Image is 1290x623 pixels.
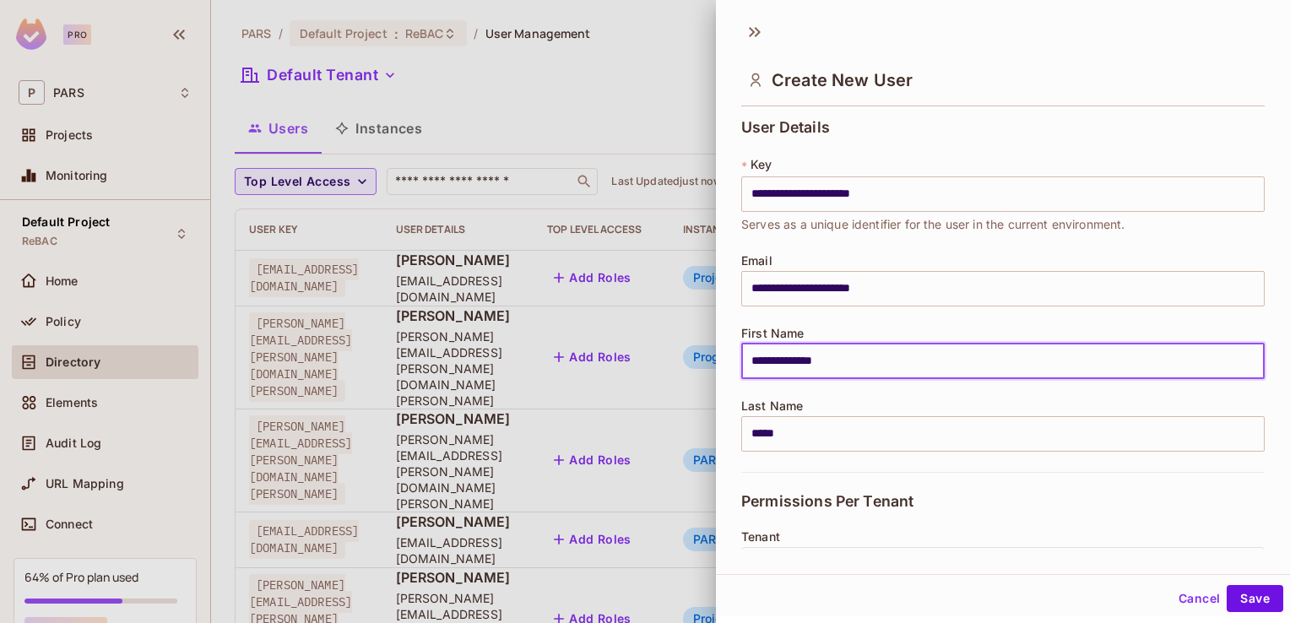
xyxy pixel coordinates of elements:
[741,399,803,413] span: Last Name
[741,119,830,136] span: User Details
[1227,585,1283,612] button: Save
[741,530,780,544] span: Tenant
[741,327,805,340] span: First Name
[741,254,772,268] span: Email
[1172,585,1227,612] button: Cancel
[741,547,1265,582] button: Default Tenant
[751,158,772,171] span: Key
[741,493,913,510] span: Permissions Per Tenant
[772,70,913,90] span: Create New User
[741,215,1125,234] span: Serves as a unique identifier for the user in the current environment.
